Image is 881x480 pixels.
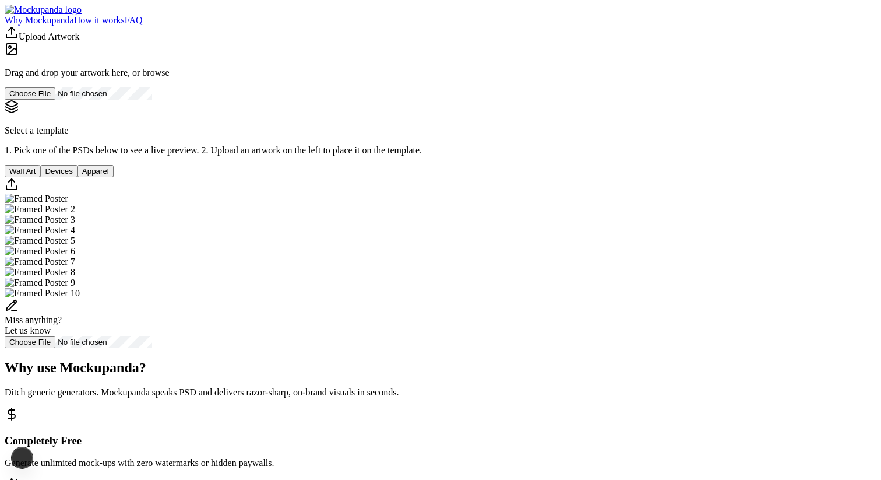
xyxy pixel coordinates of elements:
img: Framed Poster 2 [5,204,75,215]
p: Ditch generic generators. Mockupanda speaks PSD and delivers razor-sharp, on-brand visuals in sec... [5,387,876,398]
button: Apparel [77,165,114,177]
p: Drag and drop your artwork here, or [5,68,876,78]
button: Wall Art [5,165,40,177]
img: Framed Poster 9 [5,278,75,288]
img: Mockupanda logo [5,5,82,15]
div: Select template Framed Poster 10 [5,288,876,299]
p: Generate unlimited mock-ups with zero watermarks or hidden paywalls. [5,458,876,468]
div: Select template Framed Poster 4 [5,225,876,236]
img: Framed Poster 7 [5,257,75,267]
a: Mockupanda home [5,5,82,15]
div: Miss anything? [5,315,876,325]
img: Framed Poster 8 [5,267,75,278]
p: Select a template [5,125,876,136]
button: Devices [40,165,77,177]
div: Select template Framed Poster 8 [5,267,876,278]
img: Framed Poster 10 [5,288,80,299]
span: browse [142,68,169,78]
div: Upload Artwork [5,26,876,42]
div: Select template Framed Poster [5,194,876,204]
div: Select template Framed Poster 3 [5,215,876,225]
a: FAQ [125,15,143,25]
img: Framed Poster 5 [5,236,75,246]
a: How it works [74,15,125,25]
div: Let us know [5,325,876,336]
div: Select template Framed Poster 6 [5,246,876,257]
img: Framed Poster 3 [5,215,75,225]
div: Upload custom PSD template [5,177,876,194]
div: Select template Framed Poster 5 [5,236,876,246]
div: Send feedback [5,299,876,336]
div: Select template Framed Poster 7 [5,257,876,267]
img: Framed Poster 4 [5,225,75,236]
div: Select template Framed Poster 2 [5,204,876,215]
h2: Why use Mockupanda? [5,360,876,376]
p: 1. Pick one of the PSDs below to see a live preview. 2. Upload an artwork on the left to place it... [5,145,876,156]
h3: Completely Free [5,435,876,447]
a: Why Mockupanda [5,15,74,25]
div: Select template Framed Poster 9 [5,278,876,288]
img: Framed Poster 6 [5,246,75,257]
img: Framed Poster [5,194,68,204]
